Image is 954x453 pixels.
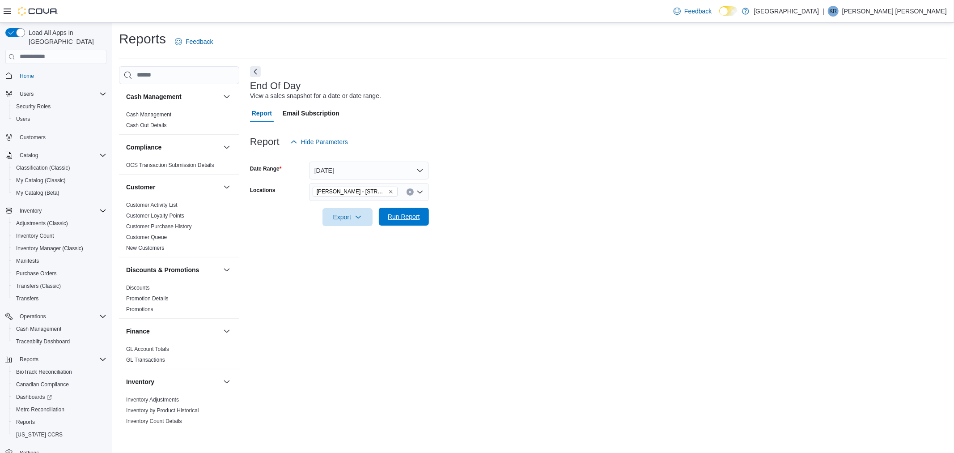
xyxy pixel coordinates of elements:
[126,346,169,352] a: GL Account Totals
[13,281,106,291] span: Transfers (Classic)
[250,187,276,194] label: Locations
[13,231,58,241] a: Inventory Count
[126,295,169,302] span: Promotion Details
[126,377,220,386] button: Inventory
[9,335,110,348] button: Traceabilty Dashboard
[13,218,106,229] span: Adjustments (Classic)
[13,268,106,279] span: Purchase Orders
[16,164,70,171] span: Classification (Classic)
[9,187,110,199] button: My Catalog (Beta)
[20,152,38,159] span: Catalog
[126,143,220,152] button: Compliance
[16,245,83,252] span: Inventory Manager (Classic)
[252,104,272,122] span: Report
[16,406,64,413] span: Metrc Reconciliation
[13,114,106,124] span: Users
[719,6,738,16] input: Dark Mode
[13,429,106,440] span: Washington CCRS
[16,89,106,99] span: Users
[13,392,55,402] a: Dashboards
[13,162,74,173] a: Classification (Classic)
[16,205,45,216] button: Inventory
[13,218,72,229] a: Adjustments (Classic)
[126,213,184,219] a: Customer Loyalty Points
[9,100,110,113] button: Security Roles
[16,232,54,239] span: Inventory Count
[126,285,150,291] a: Discounts
[13,392,106,402] span: Dashboards
[16,150,42,161] button: Catalog
[20,90,34,98] span: Users
[13,367,76,377] a: BioTrack Reconciliation
[9,428,110,441] button: [US_STATE] CCRS
[13,367,106,377] span: BioTrack Reconciliation
[13,429,66,440] a: [US_STATE] CCRS
[186,37,213,46] span: Feedback
[16,354,42,365] button: Reports
[9,174,110,187] button: My Catalog (Classic)
[126,377,154,386] h3: Inventory
[13,379,72,390] a: Canadian Compliance
[126,223,192,230] a: Customer Purchase History
[13,293,106,304] span: Transfers
[16,220,68,227] span: Adjustments (Classic)
[16,205,106,216] span: Inventory
[126,396,179,403] span: Inventory Adjustments
[416,188,424,196] button: Open list of options
[16,189,59,197] span: My Catalog (Beta)
[16,393,52,401] span: Dashboards
[126,143,161,152] h3: Compliance
[250,137,280,147] h3: Report
[126,92,182,101] h3: Cash Management
[119,30,166,48] h1: Reports
[670,2,715,20] a: Feedback
[379,208,429,226] button: Run Report
[221,142,232,153] button: Compliance
[322,208,373,226] button: Export
[9,267,110,280] button: Purchase Orders
[388,212,420,221] span: Run Report
[119,200,239,257] div: Customer
[9,323,110,335] button: Cash Management
[388,189,394,194] button: Remove Classen - 1217 N. Classen Blvd from selection in this group
[16,132,106,143] span: Customers
[13,293,42,304] a: Transfers
[221,91,232,102] button: Cash Management
[119,160,239,174] div: Compliance
[126,346,169,353] span: GL Account Totals
[309,162,429,179] button: [DATE]
[13,175,69,186] a: My Catalog (Classic)
[9,217,110,230] button: Adjustments (Classic)
[13,336,73,347] a: Traceabilty Dashboard
[250,91,381,101] div: View a sales snapshot for a date or date range.
[828,6,839,17] div: klohe roper
[407,188,414,196] button: Clear input
[9,113,110,125] button: Users
[126,244,164,252] span: New Customers
[754,6,819,17] p: [GEOGRAPHIC_DATA]
[126,418,182,425] span: Inventory Count Details
[2,131,110,144] button: Customers
[119,282,239,318] div: Discounts & Promotions
[126,111,171,118] a: Cash Management
[9,366,110,378] button: BioTrack Reconciliation
[328,208,367,226] span: Export
[13,404,106,415] span: Metrc Reconciliation
[126,162,214,168] a: OCS Transaction Submission Details
[823,6,824,17] p: |
[13,256,106,266] span: Manifests
[126,407,199,414] span: Inventory by Product Historical
[126,122,167,129] span: Cash Out Details
[126,234,167,241] span: Customer Queue
[20,134,46,141] span: Customers
[20,207,42,214] span: Inventory
[126,295,169,302] a: Promotion Details
[9,416,110,428] button: Reports
[171,33,216,51] a: Feedback
[126,234,167,240] a: Customer Queue
[126,223,192,230] span: Customer Purchase History
[126,265,199,274] h3: Discounts & Promotions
